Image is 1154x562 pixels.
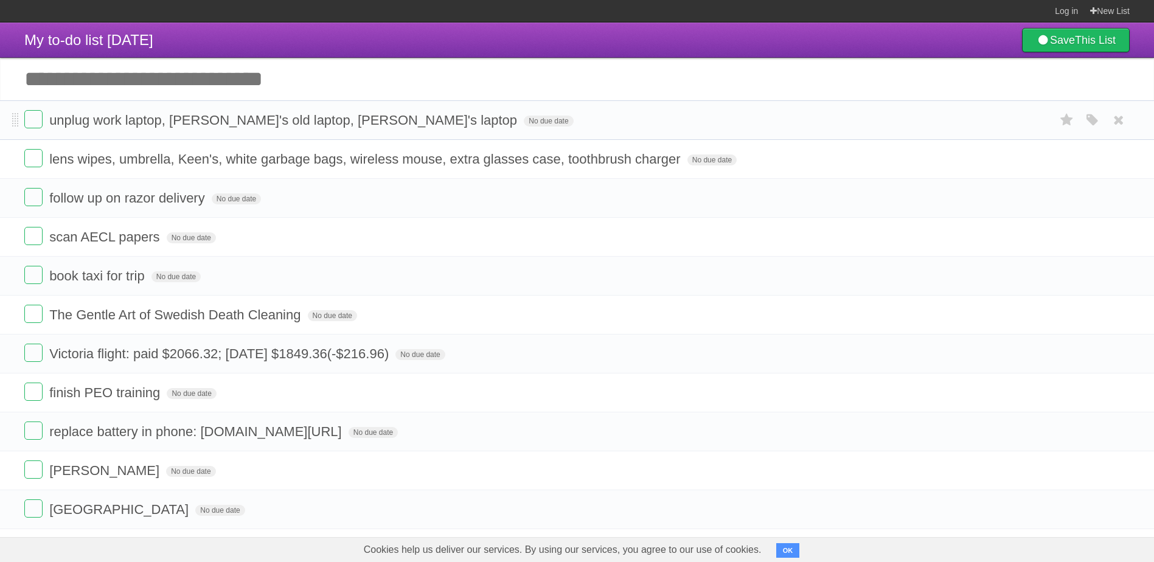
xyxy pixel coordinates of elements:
[167,388,216,399] span: No due date
[195,505,245,516] span: No due date
[49,229,162,245] span: scan AECL papers
[49,346,392,361] span: Victoria flight: paid $2066.32; [DATE] $1849.36(-$216.96)
[24,499,43,518] label: Done
[49,385,163,400] span: finish PEO training
[24,383,43,401] label: Done
[24,149,43,167] label: Done
[49,307,304,322] span: The Gentle Art of Swedish Death Cleaning
[349,427,398,438] span: No due date
[352,538,774,562] span: Cookies help us deliver our services. By using our services, you agree to our use of cookies.
[151,271,201,282] span: No due date
[308,310,357,321] span: No due date
[24,188,43,206] label: Done
[395,349,445,360] span: No due date
[24,305,43,323] label: Done
[1075,34,1116,46] b: This List
[49,502,192,517] span: [GEOGRAPHIC_DATA]
[24,421,43,440] label: Done
[24,110,43,128] label: Done
[524,116,573,127] span: No due date
[1055,110,1079,130] label: Star task
[166,466,215,477] span: No due date
[167,232,216,243] span: No due date
[49,190,208,206] span: follow up on razor delivery
[49,424,345,439] span: replace battery in phone: [DOMAIN_NAME][URL]
[776,543,800,558] button: OK
[24,266,43,284] label: Done
[24,460,43,479] label: Done
[49,463,162,478] span: [PERSON_NAME]
[687,154,737,165] span: No due date
[1022,28,1130,52] a: SaveThis List
[212,193,261,204] span: No due date
[49,113,520,128] span: unplug work laptop, [PERSON_NAME]'s old laptop, [PERSON_NAME]'s laptop
[24,227,43,245] label: Done
[49,268,148,283] span: book taxi for trip
[24,344,43,362] label: Done
[49,151,684,167] span: lens wipes, umbrella, Keen's, white garbage bags, wireless mouse, extra glasses case, toothbrush ...
[24,32,153,48] span: My to-do list [DATE]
